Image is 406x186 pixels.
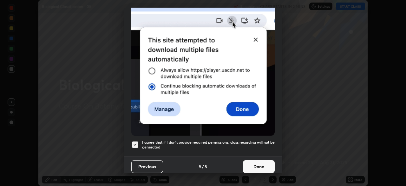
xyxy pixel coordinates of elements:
button: Previous [131,160,163,173]
h4: 5 [199,163,201,170]
h4: 5 [205,163,207,170]
h5: I agree that if I don't provide required permissions, class recording will not be generated [142,140,275,150]
button: Done [243,160,275,173]
h4: / [202,163,204,170]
